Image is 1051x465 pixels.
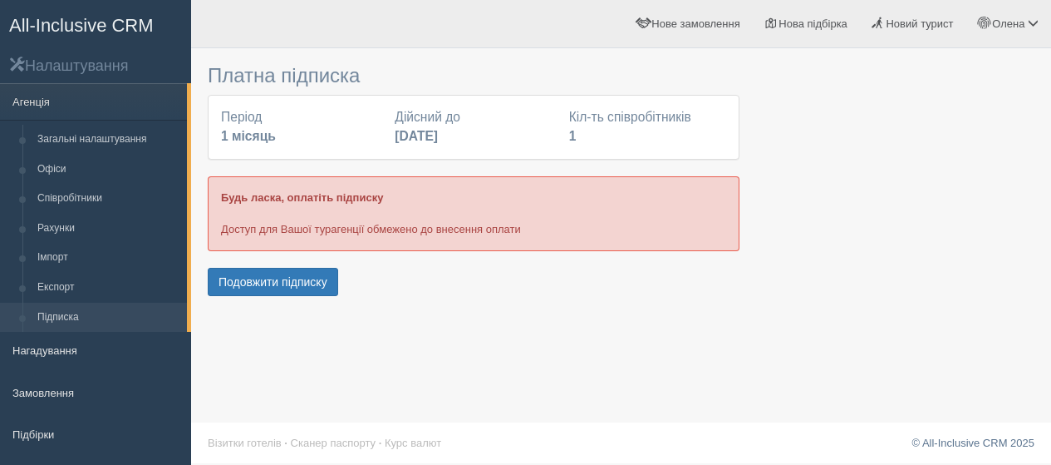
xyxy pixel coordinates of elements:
[30,243,187,273] a: Імпорт
[9,15,154,36] span: All-Inclusive CRM
[651,17,739,30] span: Нове замовлення
[911,437,1034,449] a: © All-Inclusive CRM 2025
[208,176,739,250] div: Доступ для Вашої турагенції обмежено до внесення оплати
[886,17,953,30] span: Новий турист
[386,108,560,146] div: Дійсний до
[291,437,376,449] a: Сканер паспорту
[561,108,734,146] div: Кіл-ть співробітників
[30,125,187,155] a: Загальні налаштування
[30,184,187,214] a: Співробітники
[1,1,190,47] a: All-Inclusive CRM
[208,65,739,87] h3: Платна підписка
[569,129,577,143] b: 1
[213,108,386,146] div: Період
[30,214,187,244] a: Рахунки
[30,273,187,303] a: Експорт
[778,17,847,30] span: Нова підбірка
[379,437,382,449] span: ·
[385,437,441,449] a: Курс валют
[208,437,282,449] a: Візитки готелів
[30,303,187,333] a: Підписка
[284,437,287,449] span: ·
[208,268,338,296] button: Подовжити підписку
[395,129,438,143] b: [DATE]
[992,17,1024,30] span: Олена
[30,155,187,185] a: Офіси
[221,191,383,204] b: Будь ласка, оплатіть підписку
[221,129,276,143] b: 1 місяць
